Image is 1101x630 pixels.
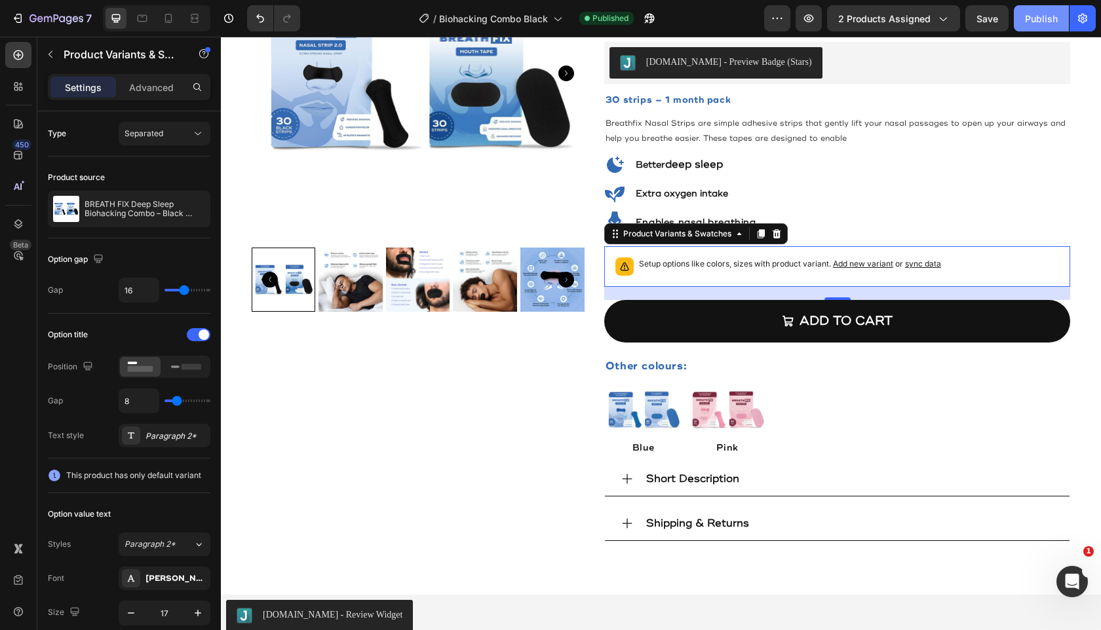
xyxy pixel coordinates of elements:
p: Settings [65,81,102,94]
div: Product Variants & Swatches [400,191,513,203]
span: Separated [125,128,163,138]
span: Add new variant [612,222,672,232]
span: Breathfix Nasal Strips are simple adhesive strips that gently lift your nasal passages to open up... [385,82,845,107]
span: 2 products assigned [838,12,931,26]
button: 7 [5,5,98,31]
p: Blue [401,403,444,419]
strong: Shipping & Returns [425,480,528,493]
h2: deep sleep [414,117,503,139]
p: Pink [485,403,528,419]
span: Paragraph 2* [125,538,176,550]
div: Styles [48,538,71,550]
div: [DOMAIN_NAME] - Review Widget [42,571,182,585]
input: Auto [119,278,159,302]
button: Paragraph 2* [119,532,210,556]
button: 2 products assigned [827,5,960,31]
span: sync data [684,222,720,232]
img: gempages_551003808356893569-802a0a16-3376-4b52-97a2-1bf25034d2ac.webp [467,344,546,403]
div: [PERSON_NAME] Grotesk Bold [145,573,207,585]
button: Judge.me - Review Widget [5,563,192,595]
div: Publish [1025,12,1058,26]
div: Paragraph 2* [145,430,207,442]
div: Font [48,572,64,584]
button: Publish [1014,5,1069,31]
img: gempages_551003808356893569-319fa356-be46-47f6-8491-4c8d7dc932a2.webp [383,344,462,403]
div: Beta [10,240,31,250]
span: or [672,222,720,232]
p: BREATH FIX Deep Sleep Biohacking Combo – Black Nasal Strips 2.0 (30 Strips) + Black Mouth Tape (3... [85,200,205,218]
div: Option gap [48,251,106,269]
button: Separated [119,122,210,145]
p: Setup options like colors, sizes with product variant. [418,221,720,234]
img: Judgeme.png [399,18,415,34]
div: Type [48,128,66,139]
div: Undo/Redo [247,5,300,31]
iframe: To enrich screen reader interactions, please activate Accessibility in Grammarly extension settings [221,37,1101,630]
div: Option value text [48,508,111,520]
span: Extra oxygen intake [415,151,507,162]
button: Judge.me - Preview Badge (Stars) [389,10,602,42]
div: Position [48,358,96,376]
div: Add to cart [579,276,672,293]
span: Published [592,12,628,24]
div: Gap [48,395,63,407]
div: Size [48,604,83,621]
button: Carousel Next Arrow [338,235,353,251]
div: Text style [48,430,84,441]
span: Save [976,13,998,24]
span: This product has only default variant [66,469,201,482]
button: Add to cart [383,263,850,306]
iframe: Intercom live chat [1056,566,1088,597]
p: 7 [86,10,92,26]
p: Product Variants & Swatches [64,46,175,62]
div: Option title [48,329,88,341]
span: Enables nasal breathing [415,180,535,191]
div: Product source [48,172,105,183]
span: Better [415,122,444,134]
p: Other colours: [385,320,849,339]
img: Judgeme.png [16,571,31,587]
div: Gap [48,284,63,296]
span: / [433,12,436,26]
div: 450 [12,139,31,150]
img: product feature img [53,196,79,222]
span: Biohacking Combo Black [439,12,548,26]
strong: Short Description [425,435,518,449]
p: Advanced [129,81,174,94]
input: Auto [119,389,159,413]
button: Save [965,5,1009,31]
strong: 30 strips – 1 month pack [385,58,510,69]
div: [DOMAIN_NAME] - Preview Badge (Stars) [425,18,591,32]
span: 1 [1083,546,1094,557]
